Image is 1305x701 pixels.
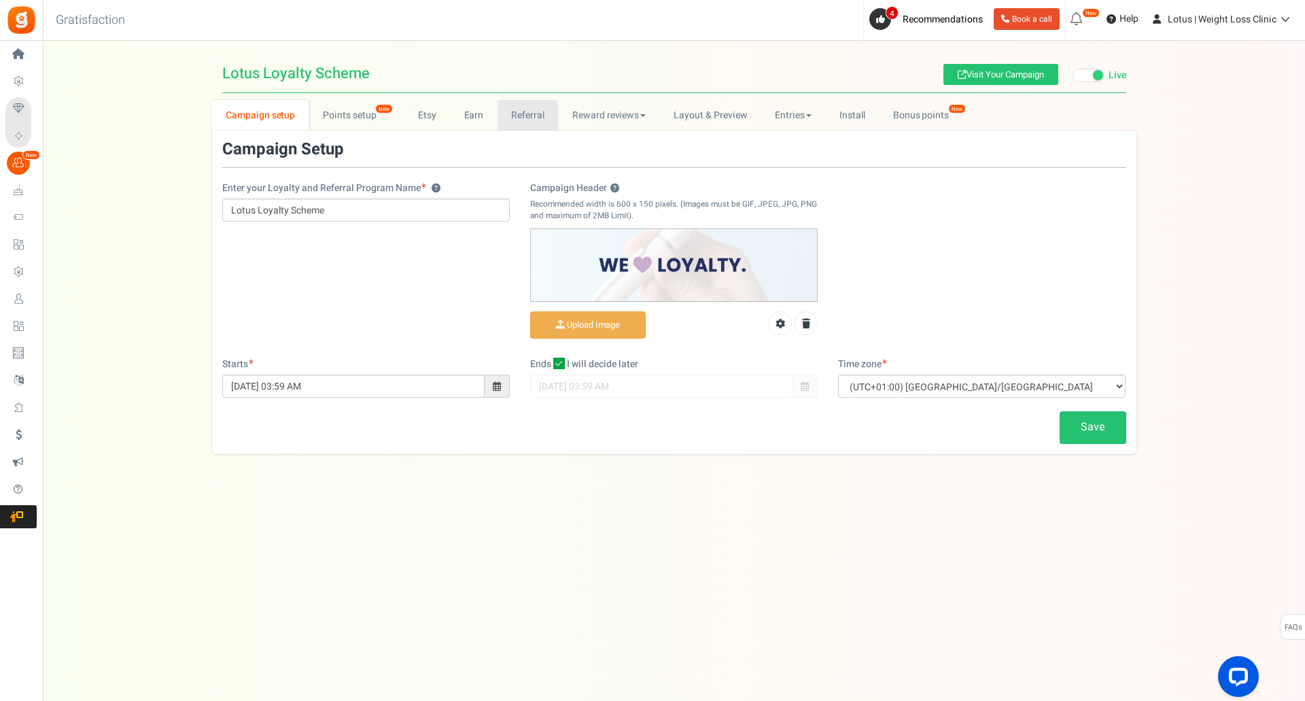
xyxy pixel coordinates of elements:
[567,358,638,371] span: I will decide later
[1101,8,1144,30] a: Help
[530,182,619,195] label: Campaign Header
[432,184,440,193] button: Enter your Loyalty and Referral Program Name
[1060,411,1126,443] a: Save
[498,100,559,131] a: Referral
[994,8,1060,30] a: Book a call
[6,5,37,35] img: Gratisfaction
[879,100,976,131] a: Bonus points
[826,100,880,131] a: Install
[838,358,887,371] label: Time zone
[41,7,140,34] h3: Gratisfaction
[222,66,370,81] span: Lotus Loyalty Scheme
[903,12,983,27] span: Recommendations
[1168,12,1276,27] span: Lotus | Weight Loss Clinic
[5,152,37,175] a: New
[886,6,899,20] span: 4
[943,64,1058,85] a: Visit Your Campaign
[530,358,551,371] label: Ends
[869,8,988,30] a: 4 Recommendations
[309,100,404,131] a: Points setup
[558,100,659,131] a: Reward reviews
[375,104,393,114] span: New
[1082,8,1100,18] em: New
[222,358,254,371] label: Starts
[22,150,40,160] em: New
[212,100,309,131] a: Campaign setup
[1109,69,1126,82] span: Live
[660,100,761,131] a: Layout & Preview
[530,199,818,222] p: Recommended width is 600 x 150 pixels. (Images must be GIF, JPEG, JPG, PNG and maximum of 2MB Lim...
[610,184,619,193] button: Campaign Header
[761,100,826,131] a: Entries
[1284,615,1302,640] span: FAQs
[222,141,344,158] h3: Campaign Setup
[948,104,966,114] em: New
[1116,12,1138,26] span: Help
[450,100,498,131] a: Earn
[222,182,440,195] label: Enter your Loyalty and Referral Program Name
[404,100,450,131] a: Etsy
